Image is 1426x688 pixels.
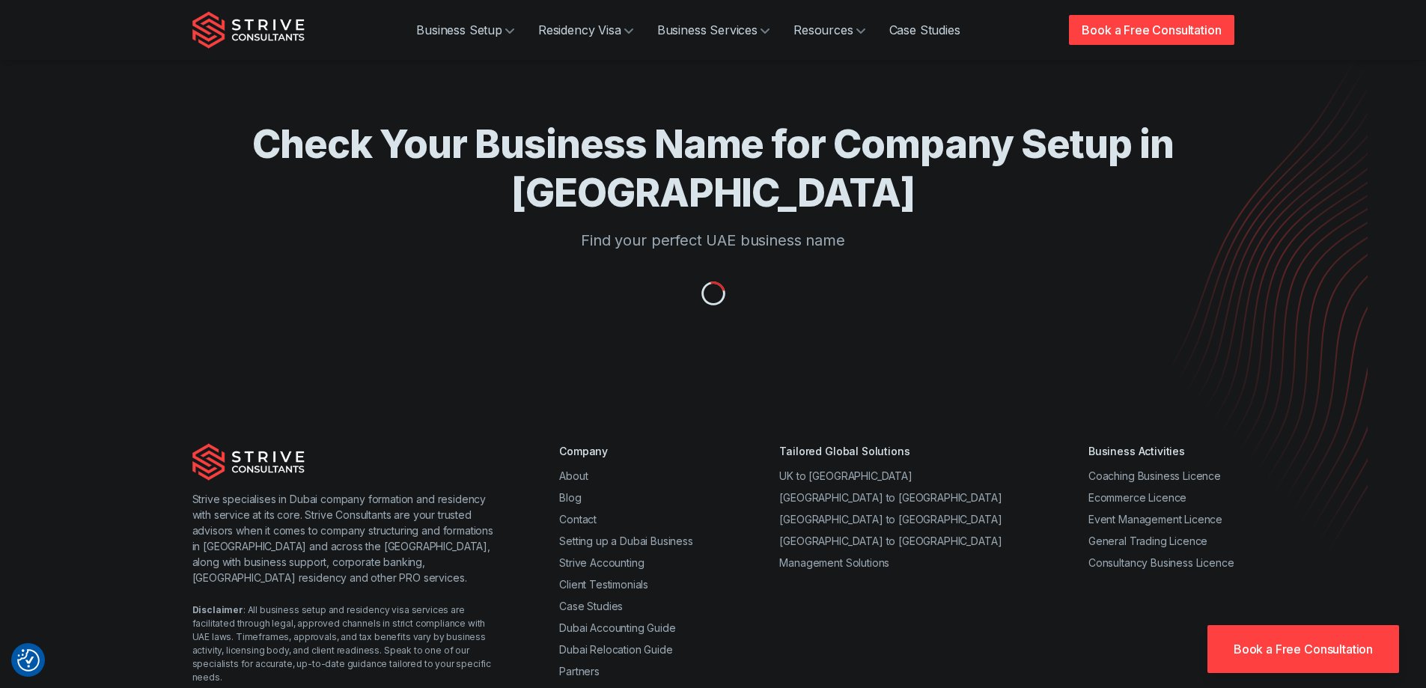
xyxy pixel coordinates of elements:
[877,15,972,45] a: Case Studies
[526,15,645,45] a: Residency Visa
[252,120,1174,217] h1: Check Your Business Name for Company Setup in [GEOGRAPHIC_DATA]
[779,491,1002,504] a: [GEOGRAPHIC_DATA] to [GEOGRAPHIC_DATA]
[1069,15,1234,45] a: Book a Free Consultation
[192,11,305,49] img: Strive Consultants
[779,443,1002,459] div: Tailored Global Solutions
[559,443,693,459] div: Company
[1088,535,1207,547] a: General Trading Licence
[559,600,623,612] a: Case Studies
[779,535,1002,547] a: [GEOGRAPHIC_DATA] to [GEOGRAPHIC_DATA]
[559,643,672,656] a: Dubai Relocation Guide
[1088,556,1234,569] a: Consultancy Business Licence
[17,649,40,672] button: Consent Preferences
[17,649,40,672] img: Revisit consent button
[779,556,889,569] a: Management Solutions
[559,665,600,678] a: Partners
[559,469,588,482] a: About
[559,513,597,526] a: Contact
[1088,513,1222,526] a: Event Management Licence
[192,604,243,615] strong: Disclaimer
[559,491,581,504] a: Blog
[1088,491,1186,504] a: Ecommerce Licence
[192,603,500,684] div: : All business setup and residency visa services are facilitated through legal, approved channels...
[559,556,644,569] a: Strive Accounting
[404,15,526,45] a: Business Setup
[781,15,877,45] a: Resources
[559,578,648,591] a: Client Testimonials
[779,469,912,482] a: UK to [GEOGRAPHIC_DATA]
[559,621,675,634] a: Dubai Accounting Guide
[192,491,500,585] p: Strive specialises in Dubai company formation and residency with service at its core. Strive Cons...
[559,535,693,547] a: Setting up a Dubai Business
[645,15,781,45] a: Business Services
[252,229,1174,252] p: Find your perfect UAE business name
[1207,625,1399,673] a: Book a Free Consultation
[779,513,1002,526] a: [GEOGRAPHIC_DATA] to [GEOGRAPHIC_DATA]
[1088,443,1234,459] div: Business Activities
[192,443,305,481] img: Strive Consultants
[1088,469,1221,482] a: Coaching Business Licence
